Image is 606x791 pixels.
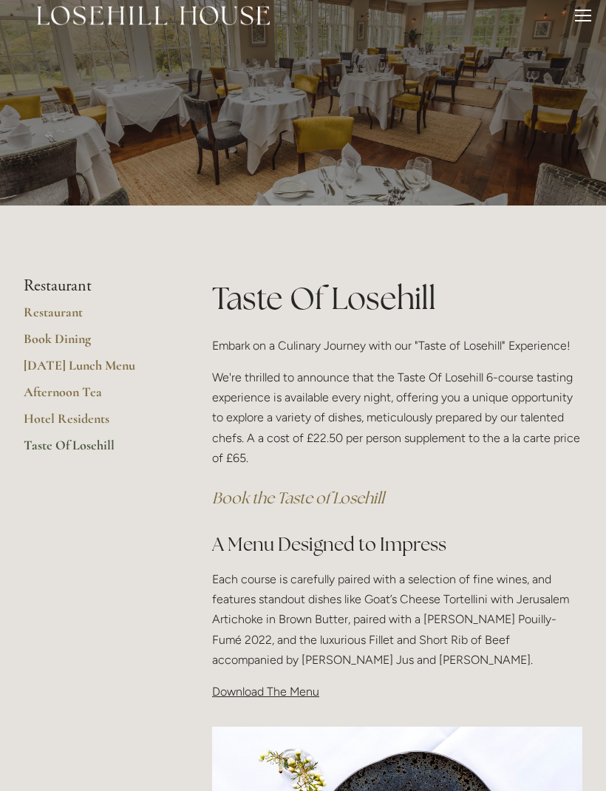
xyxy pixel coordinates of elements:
[212,488,384,508] a: Book the Taste of Losehill
[24,276,165,296] li: Restaurant
[37,6,270,25] img: Losehill House
[212,569,582,670] p: Each course is carefully paired with a selection of fine wines, and features standout dishes like...
[24,437,165,464] a: Taste Of Losehill
[212,276,582,320] h1: Taste Of Losehill
[24,330,165,357] a: Book Dining
[24,410,165,437] a: Hotel Residents
[212,367,582,468] p: We're thrilled to announce that the Taste Of Losehill 6-course tasting experience is available ev...
[212,336,582,356] p: Embark on a Culinary Journey with our "Taste of Losehill" Experience!
[24,357,165,384] a: [DATE] Lunch Menu
[24,384,165,410] a: Afternoon Tea
[24,304,165,330] a: Restaurant
[212,532,582,557] h2: A Menu Designed to Impress
[212,685,319,699] span: Download The Menu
